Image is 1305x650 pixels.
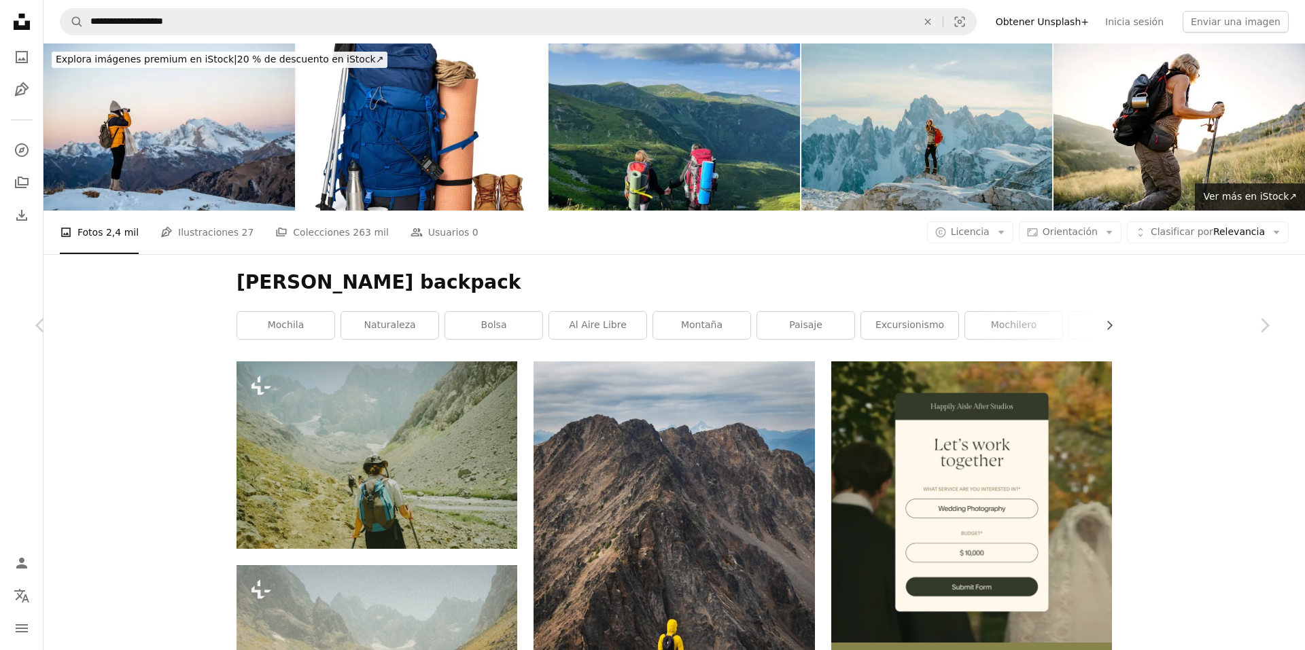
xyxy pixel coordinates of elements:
[237,449,517,461] a: Los excursionistas ascienden por un sendero de montaña hacia un valle.
[353,225,389,240] span: 263 mil
[801,43,1053,211] img: Mujer haciendo senderismo en los Dolomitas cubiertos de nieve en invierno
[757,312,854,339] a: paisaje
[60,9,84,35] button: Buscar en Unsplash
[1223,260,1305,391] a: Siguiente
[237,312,334,339] a: mochila
[296,43,548,211] img: Mochila de senderismo azul con estera de fitness aislada en blanco
[1054,43,1305,211] img: Woman mountaineer
[943,9,976,35] button: Búsqueda visual
[8,169,35,196] a: Colecciones
[445,312,542,339] a: bolsa
[341,312,438,339] a: naturaleza
[534,566,814,578] a: Hombre con chaqueta amarilla y pantalones marrones de pie en la montaña de roca marrón durante el...
[275,211,389,254] a: Colecciones 263 mil
[988,11,1097,33] a: Obtener Unsplash+
[1127,221,1289,243] button: Clasificar porRelevancia
[472,225,478,240] span: 0
[8,615,35,642] button: Menú
[1195,183,1305,211] a: Ver más en iStock↗
[8,43,35,71] a: Fotos
[8,582,35,609] button: Idioma
[1151,226,1213,237] span: Clasificar por
[411,211,478,254] a: Usuarios 0
[1151,225,1265,239] span: Relevancia
[1097,312,1112,339] button: desplazar lista a la derecha
[549,312,646,339] a: al aire libre
[653,312,750,339] a: montaña
[56,54,383,65] span: 20 % de descuento en iStock ↗
[951,226,990,237] span: Licencia
[241,225,254,240] span: 27
[1043,226,1098,237] span: Orientación
[1203,191,1297,202] span: Ver más en iStock ↗
[861,312,958,339] a: excursionismo
[8,137,35,164] a: Explorar
[1069,312,1166,339] a: Humano
[56,54,237,65] span: Explora imágenes premium en iStock |
[43,43,396,76] a: Explora imágenes premium en iStock|20 % de descuento en iStock↗
[160,211,254,254] a: Ilustraciones 27
[237,270,1112,295] h1: [PERSON_NAME] backpack
[237,361,517,548] img: Los excursionistas ascienden por un sendero de montaña hacia un valle.
[43,43,295,211] img: Hermosa mujer mirando a través de binoculares
[8,202,35,229] a: Historial de descargas
[1019,221,1121,243] button: Orientación
[831,361,1112,642] img: file-1747939393036-2c53a76c450aimage
[549,43,800,211] img: Vista trasera de dos excursionistas, tomados de la mano, parados en el sendero con vista al paisa...
[8,549,35,577] a: Iniciar sesión / Registrarse
[8,76,35,103] a: Ilustraciones
[60,8,977,35] form: Encuentra imágenes en todo el sitio
[1097,11,1172,33] a: Inicia sesión
[1183,11,1289,33] button: Enviar una imagen
[927,221,1013,243] button: Licencia
[965,312,1062,339] a: Mochilero
[913,9,943,35] button: Borrar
